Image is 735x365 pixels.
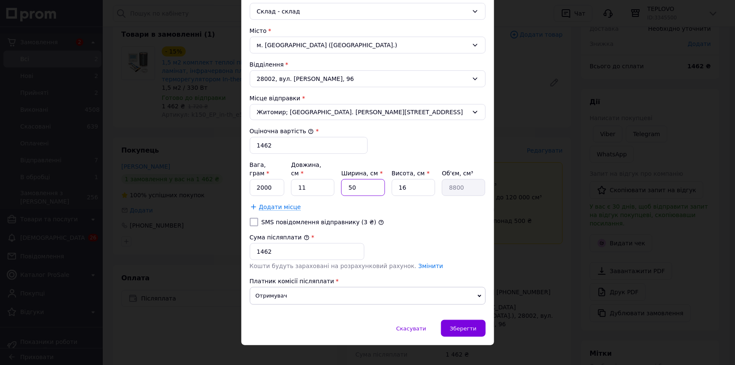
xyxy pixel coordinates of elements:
label: Сума післяплати [250,234,310,241]
label: Висота, см [392,170,430,177]
div: 28002, вул. [PERSON_NAME], 96 [250,70,486,87]
span: Додати місце [259,204,301,211]
label: Вага, грам [250,161,270,177]
a: Змінити [418,263,443,269]
span: Зберегти [450,325,476,332]
span: Скасувати [396,325,426,332]
span: Житомир; [GEOGRAPHIC_DATA]. [PERSON_NAME][STREET_ADDRESS] [257,108,468,116]
div: Склад - склад [257,7,468,16]
label: Ширина, см [341,170,382,177]
div: Об'єм, см³ [442,169,485,177]
div: м. [GEOGRAPHIC_DATA] ([GEOGRAPHIC_DATA].) [250,37,486,54]
div: Місто [250,27,486,35]
span: Платник комісії післяплати [250,278,334,284]
div: Місце відправки [250,94,486,102]
label: Оціночна вартість [250,128,314,134]
label: SMS повідомлення відправнику (3 ₴) [262,219,377,225]
label: Довжина, см [291,161,321,177]
span: Кошти будуть зараховані на розрахунковий рахунок. [250,263,444,269]
span: Отримувач [250,287,486,305]
div: Відділення [250,60,486,69]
